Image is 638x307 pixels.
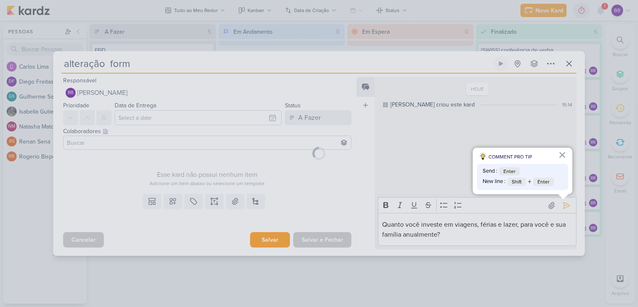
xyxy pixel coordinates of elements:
span: Shift [508,178,526,186]
div: dicas para comentário [473,148,572,194]
span: + [528,177,531,187]
button: Fechar [558,148,566,161]
span: Enter [533,178,554,186]
span: New line : [483,178,505,186]
span: Send : [483,167,497,176]
span: COMMENT PRO TIP [488,153,532,161]
span: Enter [499,167,520,176]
